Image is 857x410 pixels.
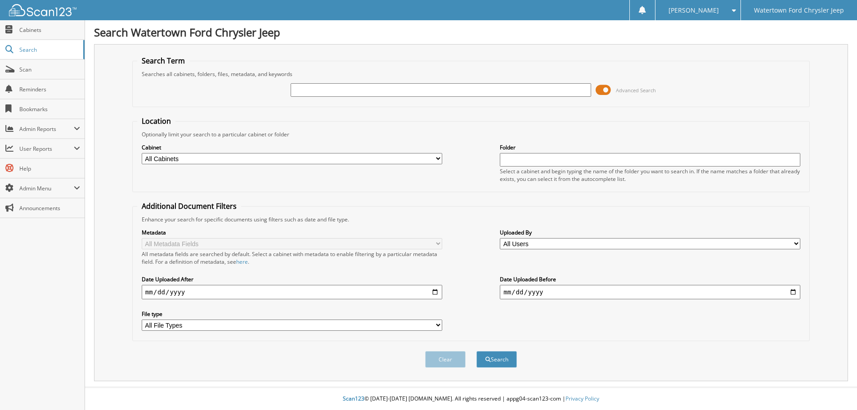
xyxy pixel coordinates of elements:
[137,116,175,126] legend: Location
[19,204,80,212] span: Announcements
[142,144,442,151] label: Cabinet
[19,26,80,34] span: Cabinets
[94,25,848,40] h1: Search Watertown Ford Chrysler Jeep
[142,250,442,266] div: All metadata fields are searched by default. Select a cabinet with metadata to enable filtering b...
[19,46,79,54] span: Search
[425,351,466,368] button: Clear
[669,8,719,13] span: [PERSON_NAME]
[343,395,364,402] span: Scan123
[754,8,844,13] span: Watertown Ford Chrysler Jeep
[19,86,80,93] span: Reminders
[19,165,80,172] span: Help
[476,351,517,368] button: Search
[137,131,805,138] div: Optionally limit your search to a particular cabinet or folder
[812,367,857,410] iframe: Chat Widget
[19,185,74,192] span: Admin Menu
[142,275,442,283] label: Date Uploaded After
[19,125,74,133] span: Admin Reports
[137,201,241,211] legend: Additional Document Filters
[137,56,189,66] legend: Search Term
[137,70,805,78] div: Searches all cabinets, folders, files, metadata, and keywords
[19,145,74,153] span: User Reports
[142,229,442,236] label: Metadata
[85,388,857,410] div: © [DATE]-[DATE] [DOMAIN_NAME]. All rights reserved | appg04-scan123-com |
[500,144,800,151] label: Folder
[19,105,80,113] span: Bookmarks
[500,229,800,236] label: Uploaded By
[500,275,800,283] label: Date Uploaded Before
[616,87,656,94] span: Advanced Search
[137,216,805,223] div: Enhance your search for specific documents using filters such as date and file type.
[142,310,442,318] label: File type
[9,4,76,16] img: scan123-logo-white.svg
[236,258,248,266] a: here
[19,66,80,73] span: Scan
[500,167,800,183] div: Select a cabinet and begin typing the name of the folder you want to search in. If the name match...
[500,285,800,299] input: end
[565,395,599,402] a: Privacy Policy
[142,285,442,299] input: start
